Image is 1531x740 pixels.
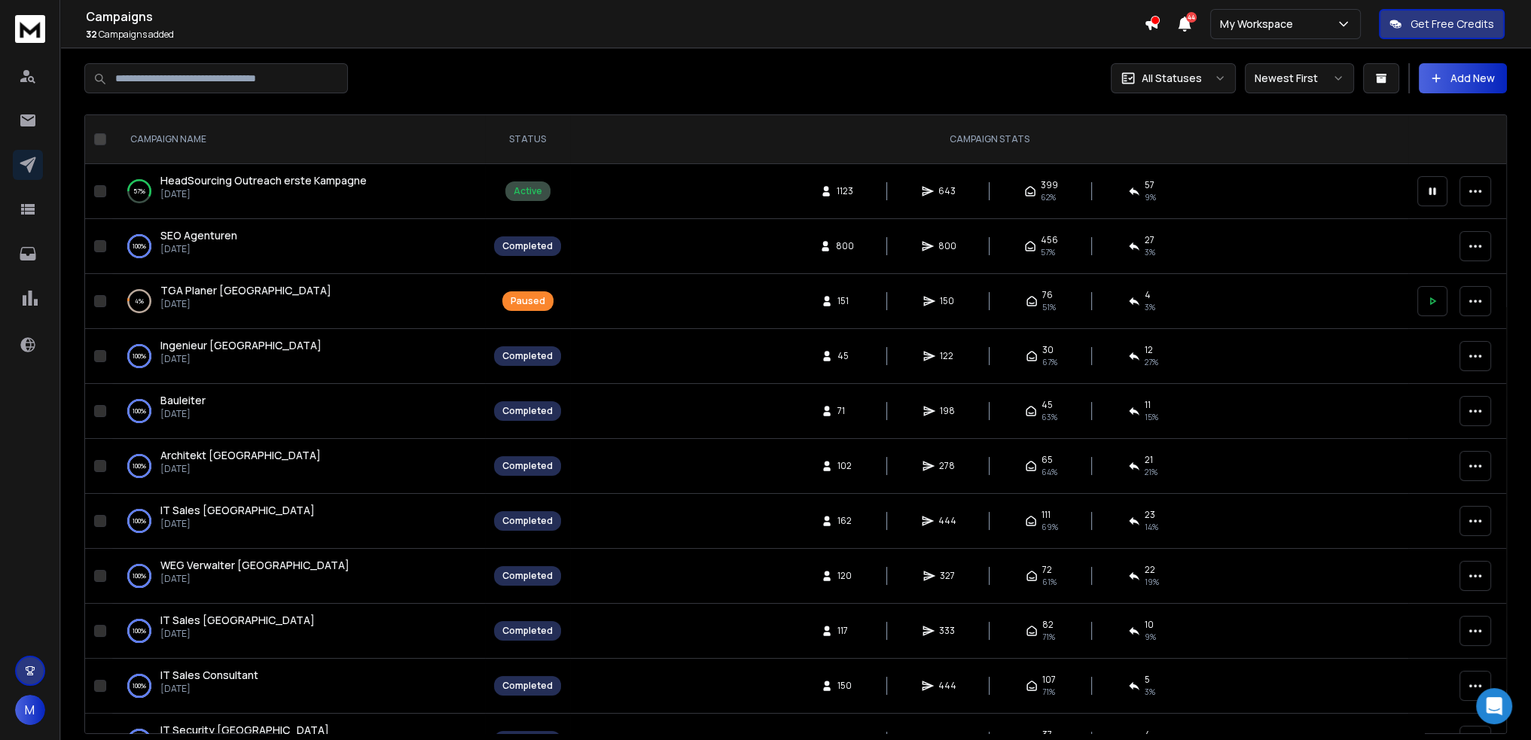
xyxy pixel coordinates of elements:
[1042,576,1057,588] span: 61 %
[133,513,146,528] p: 100 %
[938,515,956,527] span: 444
[938,240,956,252] span: 800
[112,219,485,274] td: 100%SEO Agenturen[DATE]
[836,240,854,252] span: 800
[1145,631,1156,643] span: 9 %
[837,680,852,692] span: 150
[160,448,321,463] a: Architekt [GEOGRAPHIC_DATA]
[112,659,485,714] td: 100%IT Sales Consultant[DATE]
[939,460,955,472] span: 278
[1142,71,1202,86] p: All Statuses
[940,295,955,307] span: 150
[112,439,485,494] td: 100%Architekt [GEOGRAPHIC_DATA][DATE]
[160,338,322,353] a: Ingenieur [GEOGRAPHIC_DATA]
[502,460,553,472] div: Completed
[15,15,45,43] img: logo
[938,680,956,692] span: 444
[1042,289,1053,301] span: 76
[1042,564,1052,576] span: 72
[160,503,315,517] span: IT Sales [GEOGRAPHIC_DATA]
[1145,301,1155,313] span: 3 %
[133,184,145,199] p: 57 %
[1042,344,1054,356] span: 30
[837,460,852,472] span: 102
[939,625,955,637] span: 333
[837,625,852,637] span: 117
[837,185,853,197] span: 1123
[160,353,322,365] p: [DATE]
[1042,674,1056,686] span: 107
[135,294,144,309] p: 4 %
[1042,356,1057,368] span: 67 %
[938,185,956,197] span: 643
[485,115,570,164] th: STATUS
[15,695,45,725] button: M
[837,570,852,582] span: 120
[1042,466,1057,478] span: 64 %
[1042,619,1054,631] span: 82
[1145,674,1150,686] span: 5
[160,448,321,462] span: Architekt [GEOGRAPHIC_DATA]
[837,350,852,362] span: 45
[112,329,485,384] td: 100%Ingenieur [GEOGRAPHIC_DATA][DATE]
[160,228,237,242] span: SEO Agenturen
[160,518,315,530] p: [DATE]
[160,628,315,640] p: [DATE]
[502,350,553,362] div: Completed
[1145,344,1153,356] span: 12
[112,115,485,164] th: CAMPAIGN NAME
[1145,289,1151,301] span: 4
[1041,234,1058,246] span: 456
[160,393,206,407] span: Bauleiter
[133,568,146,583] p: 100 %
[160,283,331,298] a: TGA Planer [GEOGRAPHIC_DATA]
[160,228,237,243] a: SEO Agenturen
[133,239,146,254] p: 100 %
[1042,411,1057,423] span: 63 %
[1245,63,1354,93] button: Newest First
[1041,246,1055,258] span: 57 %
[1419,63,1507,93] button: Add New
[502,405,553,417] div: Completed
[1042,631,1055,643] span: 71 %
[940,350,955,362] span: 122
[160,558,349,572] span: WEG Verwalter [GEOGRAPHIC_DATA]
[160,393,206,408] a: Bauleiter
[570,115,1408,164] th: CAMPAIGN STATS
[1042,399,1053,411] span: 45
[1042,686,1055,698] span: 71 %
[133,458,146,474] p: 100 %
[160,173,367,187] span: HeadSourcing Outreach erste Kampagne
[160,463,321,475] p: [DATE]
[1145,179,1154,191] span: 57
[1145,191,1156,203] span: 9 %
[86,8,1144,26] h1: Campaigns
[160,723,329,737] span: IT Security [GEOGRAPHIC_DATA]
[502,680,553,692] div: Completed
[1145,234,1154,246] span: 27
[160,613,315,628] a: IT Sales [GEOGRAPHIC_DATA]
[1145,686,1155,698] span: 3 %
[160,723,329,738] a: IT Security [GEOGRAPHIC_DATA]
[112,549,485,604] td: 100%WEG Verwalter [GEOGRAPHIC_DATA][DATE]
[1041,179,1058,191] span: 399
[837,405,852,417] span: 71
[112,274,485,329] td: 4%TGA Planer [GEOGRAPHIC_DATA][DATE]
[112,604,485,659] td: 100%IT Sales [GEOGRAPHIC_DATA][DATE]
[160,503,315,518] a: IT Sales [GEOGRAPHIC_DATA]
[502,515,553,527] div: Completed
[86,29,1144,41] p: Campaigns added
[1042,454,1053,466] span: 65
[1220,17,1299,32] p: My Workspace
[160,283,331,297] span: TGA Planer [GEOGRAPHIC_DATA]
[1042,521,1058,533] span: 69 %
[1145,564,1155,576] span: 22
[1145,246,1155,258] span: 3 %
[502,625,553,637] div: Completed
[133,623,146,638] p: 100 %
[160,558,349,573] a: WEG Verwalter [GEOGRAPHIC_DATA]
[1042,301,1056,313] span: 51 %
[160,188,367,200] p: [DATE]
[160,668,258,682] span: IT Sales Consultant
